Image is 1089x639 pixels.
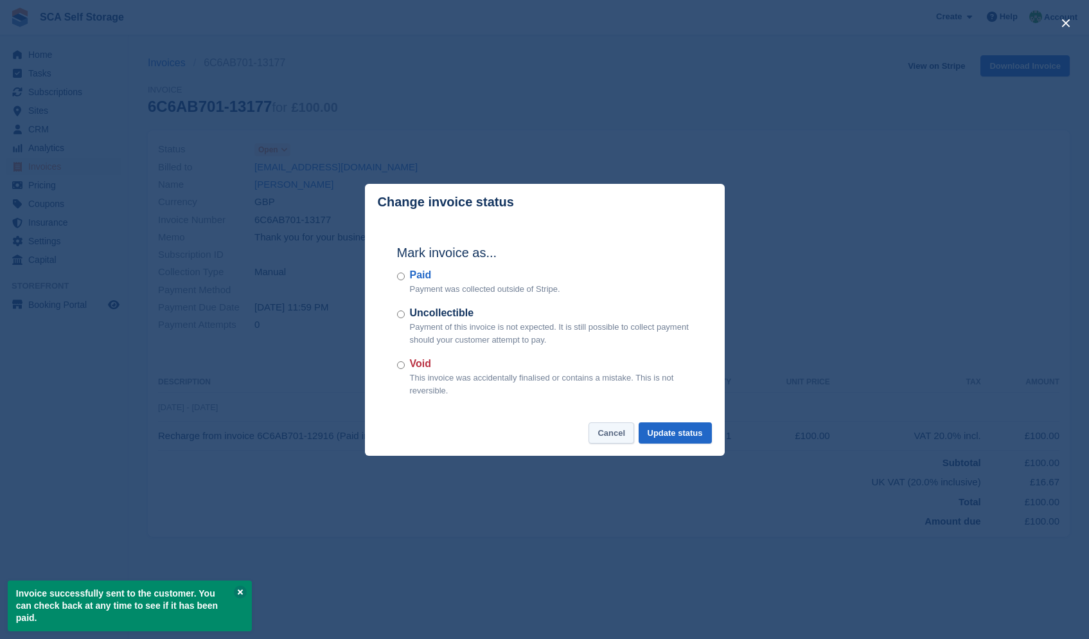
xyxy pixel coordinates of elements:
[410,356,693,372] label: Void
[589,422,634,444] button: Cancel
[410,267,560,283] label: Paid
[410,305,693,321] label: Uncollectible
[410,372,693,397] p: This invoice was accidentally finalised or contains a mistake. This is not reversible.
[410,321,693,346] p: Payment of this invoice is not expected. It is still possible to collect payment should your cust...
[639,422,712,444] button: Update status
[1056,13,1076,33] button: close
[8,580,252,631] p: Invoice successfully sent to the customer. You can check back at any time to see if it has been p...
[410,283,560,296] p: Payment was collected outside of Stripe.
[378,195,514,210] p: Change invoice status
[397,243,693,262] h2: Mark invoice as...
